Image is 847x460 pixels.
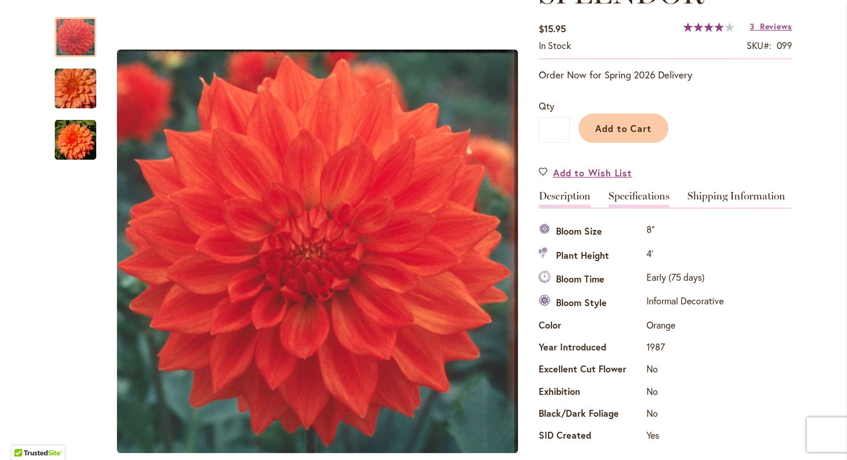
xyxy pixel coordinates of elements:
strong: SKU [747,39,772,51]
td: Yes [644,426,727,448]
th: Black/Dark Foliage [539,404,644,426]
span: $15.95 [539,22,566,35]
td: No [644,382,727,404]
th: Excellent Cut Flower [539,360,644,382]
span: 3 [750,21,755,32]
th: Bloom Size [539,220,644,244]
a: Description [539,191,591,208]
img: Neon Splendor [55,119,96,161]
div: Availability [539,39,571,52]
div: 099 [777,39,792,52]
th: Color [539,315,644,337]
div: Neon Splendor [55,108,96,160]
th: Plant Height [539,244,644,267]
td: 8" [644,220,727,244]
span: Add to Cart [595,122,652,134]
th: SID Created [539,426,644,448]
p: Order Now for Spring 2026 Delivery [539,68,792,82]
div: Neon Splendor [55,57,108,108]
th: Bloom Time [539,268,644,292]
td: No [644,360,727,382]
a: 3 Reviews [750,21,792,32]
td: 4' [644,244,727,267]
a: Shipping Information [687,191,785,208]
td: No [644,404,727,426]
iframe: Launch Accessibility Center [9,419,41,451]
span: In stock [539,39,571,51]
div: 78% [683,22,734,32]
span: Reviews [760,21,792,32]
img: Neon Splendor [117,50,518,453]
div: Detailed Product Info [539,191,792,448]
td: Orange [644,315,727,337]
th: Year Introduced [539,338,644,360]
a: Specifications [608,191,670,208]
td: 1987 [644,338,727,360]
div: Neon Splendor [55,6,108,57]
th: Bloom Style [539,292,644,315]
td: Informal Decorative [644,292,727,315]
th: Exhibition [539,382,644,404]
td: Early (75 days) [644,268,727,292]
a: Add to Wish List [539,166,632,179]
span: Qty [539,100,554,112]
img: Neon Splendor [34,61,117,116]
span: Add to Wish List [553,166,632,179]
button: Add to Cart [578,114,668,143]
